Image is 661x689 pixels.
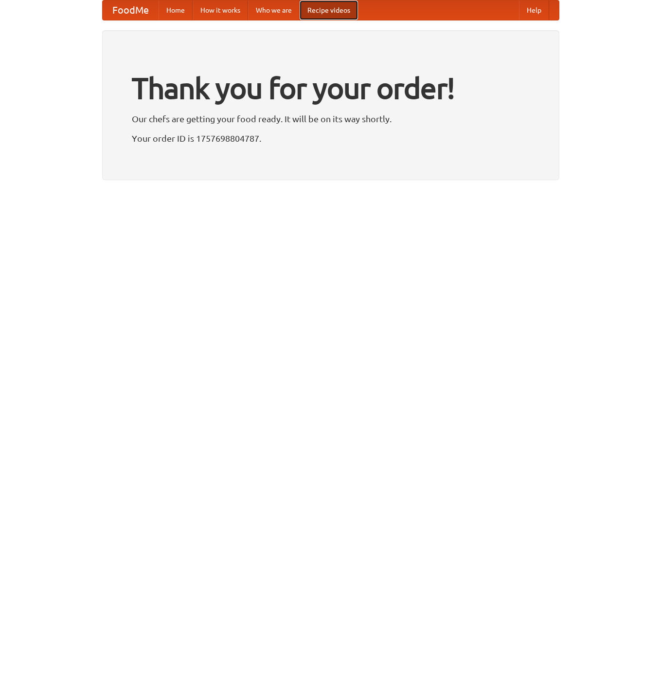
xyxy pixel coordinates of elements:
[159,0,193,20] a: Home
[132,131,530,146] p: Your order ID is 1757698804787.
[300,0,358,20] a: Recipe videos
[248,0,300,20] a: Who we are
[103,0,159,20] a: FoodMe
[519,0,549,20] a: Help
[132,65,530,112] h1: Thank you for your order!
[132,112,530,126] p: Our chefs are getting your food ready. It will be on its way shortly.
[193,0,248,20] a: How it works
